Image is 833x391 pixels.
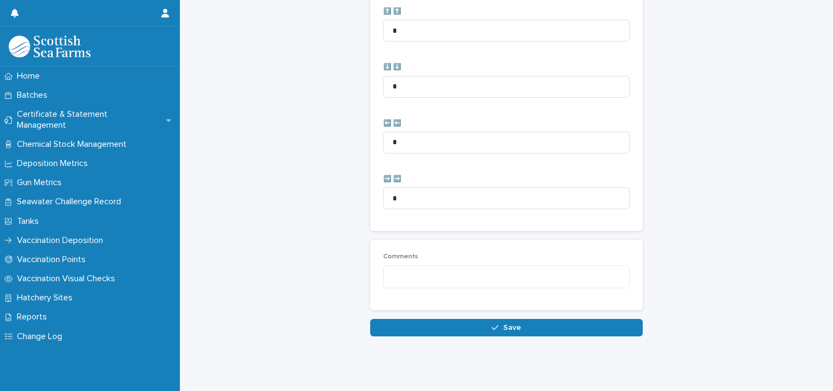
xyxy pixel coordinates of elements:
[13,216,47,227] p: Tanks
[13,331,71,342] p: Change Log
[383,64,401,70] span: ⬇️ ⬇️
[370,319,643,336] button: Save
[13,158,96,169] p: Deposition Metrics
[13,312,56,322] p: Reports
[9,35,90,57] img: uOABhIYSsOPhGJQdTwEw
[383,120,401,127] span: ⬅️ ⬅️
[383,176,401,182] span: ➡️ ➡️
[13,177,70,188] p: Gun Metrics
[503,324,521,331] span: Save
[13,139,135,150] p: Chemical Stock Management
[13,254,94,265] p: Vaccination Points
[13,71,49,81] p: Home
[13,109,166,130] p: Certificate & Statement Management
[13,197,130,207] p: Seawater Challenge Record
[13,90,56,100] p: Batches
[383,253,418,260] span: Comments
[13,293,81,303] p: Hatchery Sites
[13,274,124,284] p: Vaccination Visual Checks
[13,235,112,246] p: Vaccination Deposition
[383,8,401,15] span: ⬆️ ⬆️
